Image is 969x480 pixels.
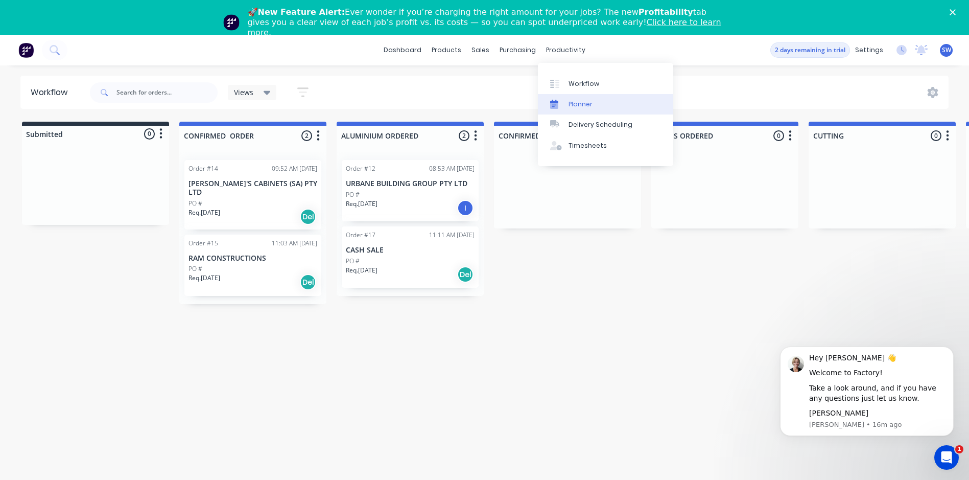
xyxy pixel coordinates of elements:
[955,445,963,453] span: 1
[541,42,590,58] div: productivity
[346,257,360,266] p: PO #
[234,87,253,98] span: Views
[188,208,220,217] p: Req. [DATE]
[538,94,673,115] a: Planner
[429,164,475,173] div: 08:53 AM [DATE]
[342,160,479,221] div: Order #1208:53 AM [DATE]URBANE BUILDING GROUP PTY LTDPO #Req.[DATE]I
[184,160,321,230] div: Order #1409:52 AM [DATE][PERSON_NAME]'S CABINETS (SA) PTY LTDPO #Req.[DATE]Del
[116,82,218,103] input: Search for orders...
[346,246,475,255] p: CASH SALE
[188,264,202,273] p: PO #
[379,42,427,58] a: dashboard
[538,135,673,156] a: Timesheets
[457,200,474,216] div: I
[569,120,632,129] div: Delivery Scheduling
[569,79,599,88] div: Workflow
[188,179,317,197] p: [PERSON_NAME]'S CABINETS (SA) PTY LTD
[427,42,466,58] div: products
[248,7,730,38] div: 🚀 Ever wonder if you’re charging the right amount for your jobs? The new tab gives you a clear vi...
[538,115,673,135] a: Delivery Scheduling
[188,239,218,248] div: Order #15
[31,86,73,99] div: Workflow
[538,73,673,94] a: Workflow
[346,199,377,209] p: Req. [DATE]
[272,239,317,248] div: 11:03 AM [DATE]
[272,164,317,173] div: 09:52 AM [DATE]
[184,235,321,296] div: Order #1511:03 AM [DATE]RAM CONSTRUCTIONSPO #Req.[DATE]Del
[466,42,494,58] div: sales
[950,9,960,15] div: Close
[258,7,345,17] b: New Feature Alert:
[770,42,850,58] button: 2 days remaining in trial
[934,445,959,470] iframe: Intercom live chat
[765,331,969,452] iframe: Intercom notifications message
[300,274,316,290] div: Del
[346,266,377,275] p: Req. [DATE]
[188,273,220,283] p: Req. [DATE]
[18,42,34,58] img: Factory
[188,254,317,263] p: RAM CONSTRUCTIONS
[346,231,375,240] div: Order #17
[494,42,541,58] div: purchasing
[346,164,375,173] div: Order #12
[346,179,475,188] p: URBANE BUILDING GROUP PTY LTD
[457,266,474,283] div: Del
[569,100,593,109] div: Planner
[429,231,475,240] div: 11:11 AM [DATE]
[248,17,721,37] a: Click here to learn more.
[300,209,316,225] div: Del
[188,199,202,208] p: PO #
[569,141,607,150] div: Timesheets
[223,14,240,31] img: Profile image for Team
[639,7,693,17] b: Profitability
[342,226,479,288] div: Order #1711:11 AM [DATE]CASH SALEPO #Req.[DATE]Del
[850,42,888,58] div: settings
[346,190,360,199] p: PO #
[188,164,218,173] div: Order #14
[942,45,951,55] span: SW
